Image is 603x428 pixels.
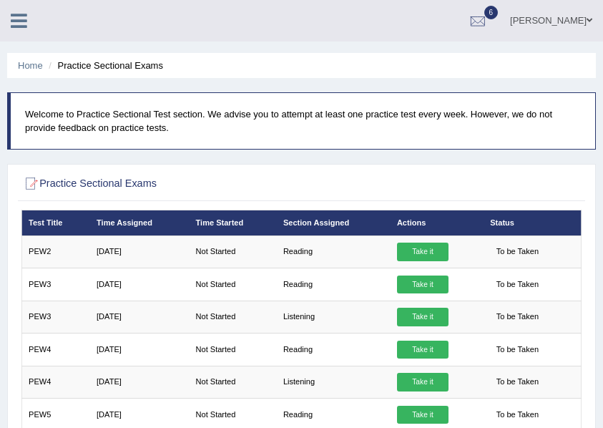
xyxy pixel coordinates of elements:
[21,210,90,235] th: Test Title
[189,210,276,235] th: Time Started
[397,373,448,391] a: Take it
[21,235,90,268] td: PEW2
[490,276,544,294] span: To be Taken
[277,268,391,301] td: Reading
[90,366,189,398] td: [DATE]
[21,301,90,333] td: PEW3
[397,243,448,261] a: Take it
[484,210,582,235] th: Status
[277,334,391,366] td: Reading
[397,308,448,326] a: Take it
[277,366,391,398] td: Listening
[189,334,276,366] td: Not Started
[490,406,544,424] span: To be Taken
[90,334,189,366] td: [DATE]
[90,301,189,333] td: [DATE]
[277,301,391,333] td: Listening
[277,235,391,268] td: Reading
[397,341,448,359] a: Take it
[189,268,276,301] td: Not Started
[490,341,544,359] span: To be Taken
[397,276,448,294] a: Take it
[90,210,189,235] th: Time Assigned
[189,301,276,333] td: Not Started
[90,268,189,301] td: [DATE]
[25,107,581,135] p: Welcome to Practice Sectional Test section. We advise you to attempt at least one practice test e...
[21,268,90,301] td: PEW3
[21,175,369,193] h2: Practice Sectional Exams
[189,235,276,268] td: Not Started
[277,210,391,235] th: Section Assigned
[490,243,544,261] span: To be Taken
[21,366,90,398] td: PEW4
[21,334,90,366] td: PEW4
[391,210,484,235] th: Actions
[397,406,448,424] a: Take it
[490,308,544,326] span: To be Taken
[484,6,499,19] span: 6
[189,366,276,398] td: Not Started
[490,373,544,391] span: To be Taken
[18,60,43,71] a: Home
[45,59,163,72] li: Practice Sectional Exams
[90,235,189,268] td: [DATE]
